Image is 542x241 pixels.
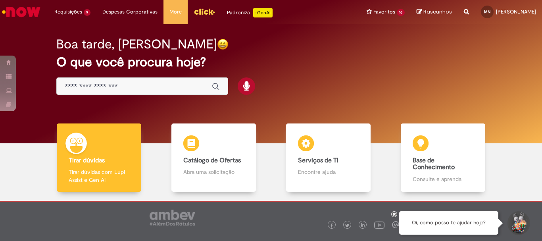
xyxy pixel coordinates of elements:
b: Base de Conhecimento [413,156,455,172]
p: Tirar dúvidas com Lupi Assist e Gen Ai [69,168,129,184]
button: Iniciar Conversa de Suporte [506,211,530,235]
img: click_logo_yellow_360x200.png [194,6,215,17]
a: Catálogo de Ofertas Abra uma solicitação [156,123,271,192]
h2: Boa tarde, [PERSON_NAME] [56,37,217,51]
span: Requisições [54,8,82,16]
span: Rascunhos [423,8,452,15]
p: Abra uma solicitação [183,168,244,176]
a: Serviços de TI Encontre ajuda [271,123,386,192]
img: logo_footer_ambev_rotulo_gray.png [150,210,195,226]
img: logo_footer_linkedin.png [361,223,365,228]
img: logo_footer_youtube.png [374,220,384,230]
img: happy-face.png [217,39,229,50]
img: logo_footer_facebook.png [330,224,334,228]
span: [PERSON_NAME] [496,8,536,15]
b: Catálogo de Ofertas [183,156,241,164]
span: More [169,8,182,16]
p: +GenAi [253,8,273,17]
span: 16 [397,9,405,16]
span: MN [484,9,490,14]
b: Serviços de TI [298,156,338,164]
b: Tirar dúvidas [69,156,105,164]
a: Tirar dúvidas Tirar dúvidas com Lupi Assist e Gen Ai [42,123,156,192]
span: Favoritos [373,8,395,16]
p: Encontre ajuda [298,168,358,176]
div: Padroniza [227,8,273,17]
div: Oi, como posso te ajudar hoje? [399,211,498,235]
h2: O que você procura hoje? [56,55,486,69]
img: logo_footer_twitter.png [345,224,349,228]
p: Consulte e aprenda [413,175,473,183]
img: logo_footer_workplace.png [392,221,399,228]
a: Rascunhos [417,8,452,16]
img: ServiceNow [1,4,42,20]
span: Despesas Corporativas [102,8,158,16]
a: Base de Conhecimento Consulte e aprenda [386,123,500,192]
span: 9 [84,9,90,16]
